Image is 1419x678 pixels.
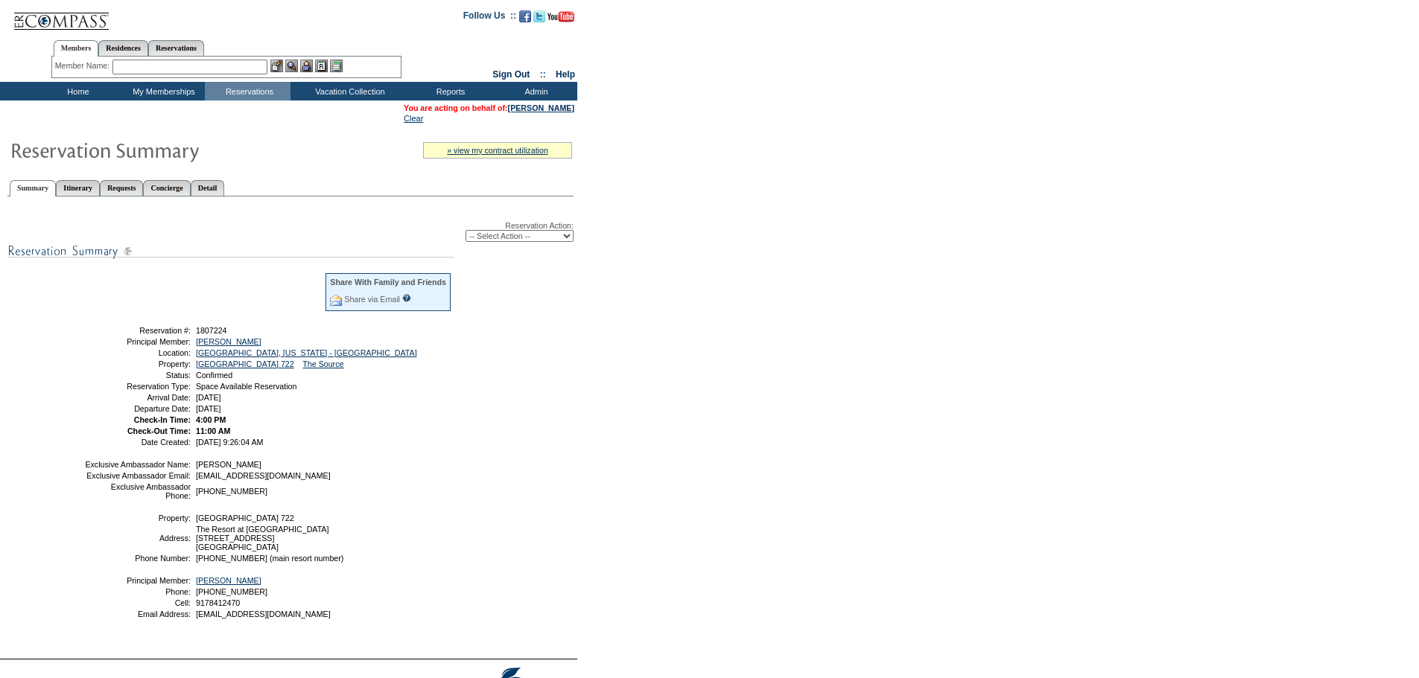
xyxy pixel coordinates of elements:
td: Cell: [84,598,191,607]
a: Requests [100,180,143,196]
td: Reservation #: [84,326,191,335]
img: Become our fan on Facebook [519,10,531,22]
td: Date Created: [84,438,191,447]
td: Arrival Date: [84,393,191,402]
td: Vacation Collection [291,82,406,100]
div: Member Name: [55,60,112,72]
span: [EMAIL_ADDRESS][DOMAIN_NAME] [196,610,331,618]
a: Summary [10,180,56,196]
a: Follow us on Twitter [533,15,545,24]
td: Location: [84,348,191,357]
td: Exclusive Ambassador Name: [84,460,191,469]
span: 9178412470 [196,598,240,607]
span: 4:00 PM [196,415,226,424]
a: Help [556,69,575,80]
td: Exclusive Ambassador Email: [84,471,191,480]
td: Departure Date: [84,404,191,413]
a: Clear [404,114,423,123]
img: View [285,60,298,72]
span: [PERSON_NAME] [196,460,261,469]
a: [PERSON_NAME] [196,576,261,585]
a: [PERSON_NAME] [196,337,261,346]
div: Share With Family and Friends [330,278,446,287]
td: My Memberships [119,82,205,100]
a: Share via Email [344,295,400,304]
a: The Source [302,359,343,368]
a: » view my contract utilization [447,146,548,155]
td: Reports [406,82,492,100]
td: Reservations [205,82,291,100]
a: Become our fan on Facebook [519,15,531,24]
div: Reservation Action: [7,221,574,242]
img: Subscribe to our YouTube Channel [547,11,574,22]
img: subTtlResSummary.gif [7,242,454,260]
a: Itinerary [56,180,100,196]
img: Reservations [315,60,328,72]
span: [EMAIL_ADDRESS][DOMAIN_NAME] [196,471,331,480]
td: Reservation Type: [84,382,191,391]
td: Phone Number: [84,554,191,563]
span: 1807224 [196,326,227,335]
td: Status: [84,371,191,380]
td: Exclusive Ambassador Phone: [84,482,191,500]
span: [GEOGRAPHIC_DATA] 722 [196,514,294,522]
a: Members [54,40,99,57]
strong: Check-In Time: [134,415,191,424]
a: Residences [98,40,148,56]
a: [GEOGRAPHIC_DATA], [US_STATE] - [GEOGRAPHIC_DATA] [196,348,417,357]
td: Admin [492,82,577,100]
span: [PHONE_NUMBER] [196,587,267,596]
span: :: [540,69,546,80]
a: [PERSON_NAME] [508,103,574,112]
td: Property: [84,359,191,368]
strong: Check-Out Time: [127,426,191,435]
td: Email Address: [84,610,191,618]
td: Phone: [84,587,191,596]
span: 11:00 AM [196,426,230,435]
img: Impersonate [300,60,313,72]
a: Subscribe to our YouTube Channel [547,15,574,24]
span: The Resort at [GEOGRAPHIC_DATA] [STREET_ADDRESS] [GEOGRAPHIC_DATA] [196,525,328,551]
img: Follow us on Twitter [533,10,545,22]
input: What is this? [402,294,411,302]
td: Home [34,82,119,100]
img: b_calculator.gif [330,60,343,72]
img: b_edit.gif [270,60,283,72]
span: Confirmed [196,371,232,380]
a: Reservations [148,40,204,56]
a: [GEOGRAPHIC_DATA] 722 [196,359,294,368]
td: Principal Member: [84,337,191,346]
span: [DATE] [196,404,221,413]
span: [DATE] 9:26:04 AM [196,438,263,447]
span: [PHONE_NUMBER] [196,487,267,496]
td: Principal Member: [84,576,191,585]
td: Address: [84,525,191,551]
span: [DATE] [196,393,221,402]
span: Space Available Reservation [196,382,296,391]
span: [PHONE_NUMBER] (main resort number) [196,554,343,563]
td: Property: [84,514,191,522]
a: Sign Out [492,69,530,80]
a: Detail [191,180,225,196]
a: Concierge [143,180,190,196]
span: You are acting on behalf of: [404,103,574,112]
img: Reservaton Summary [10,135,308,164]
td: Follow Us :: [463,9,516,27]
